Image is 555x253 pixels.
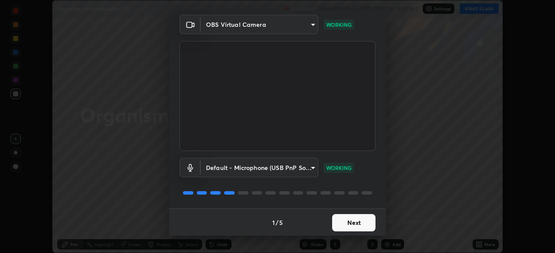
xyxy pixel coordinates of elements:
[332,214,375,231] button: Next
[276,218,278,227] h4: /
[201,158,318,177] div: OBS Virtual Camera
[279,218,283,227] h4: 5
[326,164,352,172] p: WORKING
[201,15,318,34] div: OBS Virtual Camera
[326,21,352,29] p: WORKING
[272,218,275,227] h4: 1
